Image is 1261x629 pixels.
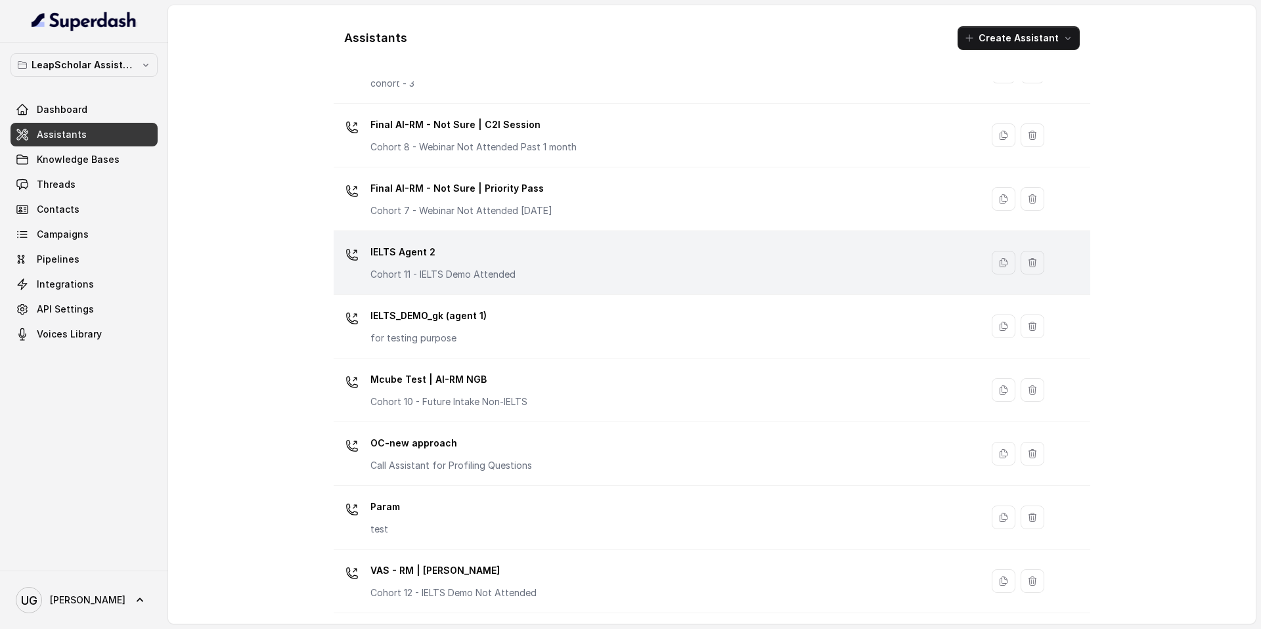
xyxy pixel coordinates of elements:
span: Campaigns [37,228,89,241]
button: Create Assistant [958,26,1080,50]
span: Contacts [37,203,79,216]
p: OC-new approach [370,433,532,454]
p: cohort - 3 [370,77,537,90]
text: UG [21,594,37,607]
p: IELTS Agent 2 [370,242,516,263]
a: Knowledge Bases [11,148,158,171]
h1: Assistants [344,28,407,49]
p: Mcube Test | AI-RM NGB [370,369,527,390]
p: Call Assistant for Profiling Questions [370,459,532,472]
p: for testing purpose [370,332,487,345]
p: test [370,523,400,536]
p: Cohort 12 - IELTS Demo Not Attended [370,586,537,599]
a: Dashboard [11,98,158,121]
button: LeapScholar Assistant [11,53,158,77]
a: Contacts [11,198,158,221]
a: [PERSON_NAME] [11,582,158,618]
p: VAS - RM | [PERSON_NAME] [370,560,537,581]
span: Integrations [37,278,94,291]
p: Cohort 11 - IELTS Demo Attended [370,268,516,281]
span: Knowledge Bases [37,153,120,166]
span: API Settings [37,303,94,316]
span: Assistants [37,128,87,141]
p: Final AI-RM - Not Sure | C2I Session [370,114,577,135]
p: Cohort 8 - Webinar Not Attended Past 1 month [370,141,577,154]
p: Cohort 10 - Future Intake Non-IELTS [370,395,527,408]
a: Pipelines [11,248,158,271]
p: LeapScholar Assistant [32,57,137,73]
img: light.svg [32,11,137,32]
span: [PERSON_NAME] [50,594,125,607]
span: Voices Library [37,328,102,341]
a: Integrations [11,272,158,296]
span: Dashboard [37,103,87,116]
span: Pipelines [37,253,79,266]
a: Campaigns [11,223,158,246]
span: Threads [37,178,76,191]
a: Voices Library [11,322,158,346]
a: Assistants [11,123,158,146]
a: Threads [11,173,158,196]
a: API Settings [11,297,158,321]
p: IELTS_DEMO_gk (agent 1) [370,305,487,326]
p: Final AI-RM - Not Sure | Priority Pass [370,178,552,199]
p: Cohort 7 - Webinar Not Attended [DATE] [370,204,552,217]
p: Param [370,496,400,517]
